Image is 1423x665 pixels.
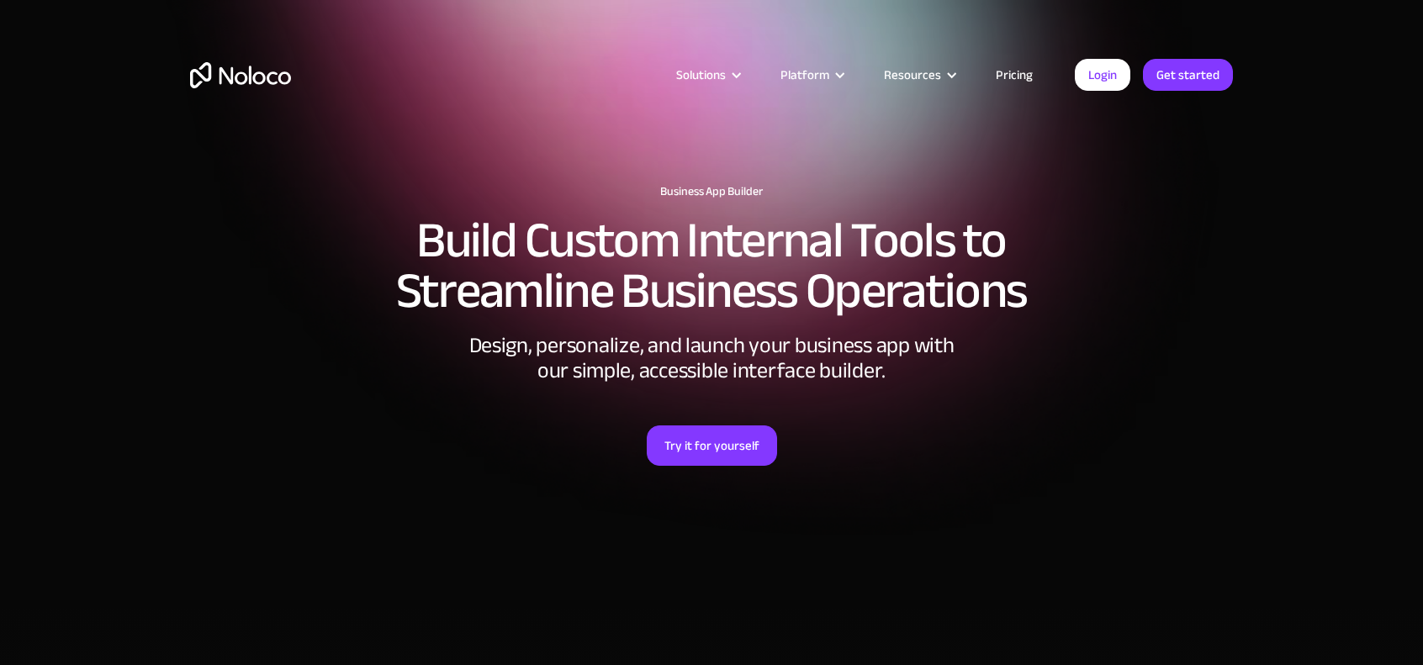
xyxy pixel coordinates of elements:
[676,64,726,86] div: Solutions
[759,64,863,86] div: Platform
[647,425,777,466] a: Try it for yourself
[780,64,829,86] div: Platform
[884,64,941,86] div: Resources
[655,64,759,86] div: Solutions
[190,185,1233,198] h1: Business App Builder
[190,215,1233,316] h2: Build Custom Internal Tools to Streamline Business Operations
[1143,59,1233,91] a: Get started
[1075,59,1130,91] a: Login
[190,62,291,88] a: home
[459,333,964,383] div: Design, personalize, and launch your business app with our simple, accessible interface builder.
[975,64,1054,86] a: Pricing
[863,64,975,86] div: Resources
